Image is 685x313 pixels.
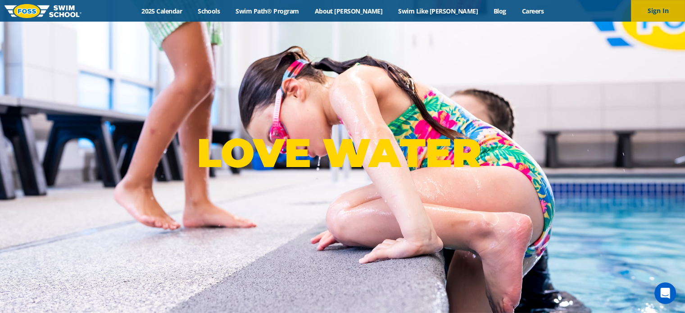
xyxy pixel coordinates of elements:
p: LOVE WATER [197,129,488,177]
a: Schools [190,7,228,15]
div: Open Intercom Messenger [654,282,676,304]
img: FOSS Swim School Logo [5,4,82,18]
a: 2025 Calendar [134,7,190,15]
a: Swim Like [PERSON_NAME] [390,7,486,15]
a: About [PERSON_NAME] [307,7,390,15]
a: Blog [485,7,514,15]
a: Careers [514,7,551,15]
sup: ® [481,138,488,149]
a: Swim Path® Program [228,7,307,15]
